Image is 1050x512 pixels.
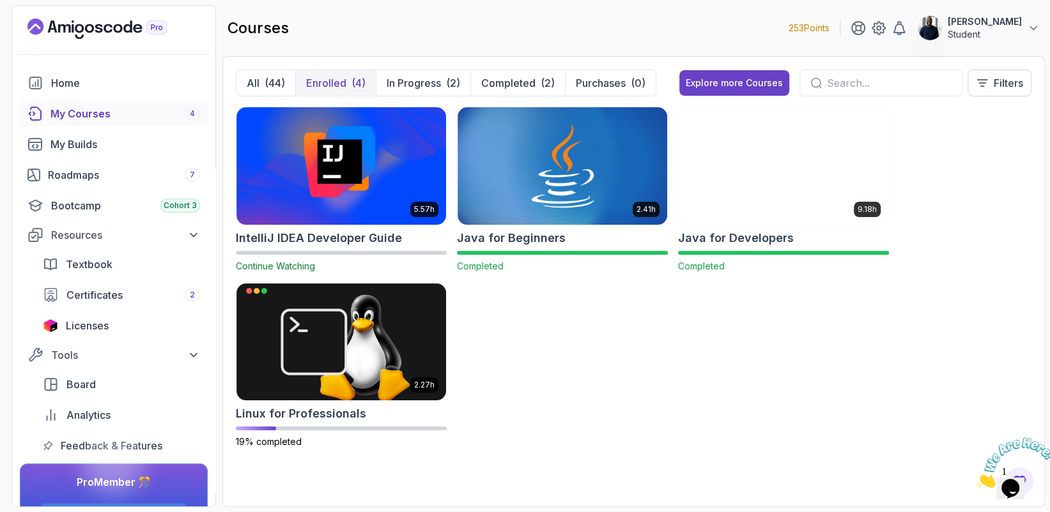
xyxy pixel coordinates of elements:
span: 4 [190,109,195,119]
img: jetbrains icon [43,319,58,332]
div: Explore more Courses [686,77,783,89]
h2: Linux for Professionals [236,405,366,423]
p: [PERSON_NAME] [948,15,1022,28]
button: Enrolled(4) [295,70,376,96]
button: Purchases(0) [565,70,656,96]
div: My Builds [50,137,200,152]
h2: IntelliJ IDEA Developer Guide [236,229,402,247]
div: (4) [351,75,366,91]
span: Licenses [66,318,109,333]
p: 2.27h [414,380,435,390]
span: Certificates [66,287,123,303]
button: Tools [20,343,208,366]
span: 2 [190,290,195,300]
span: Analytics [66,407,111,423]
p: 253 Points [789,22,830,34]
img: Java for Developers card [679,107,888,225]
div: Resources [51,227,200,243]
span: Completed [457,260,504,271]
p: Enrolled [306,75,346,91]
div: (44) [265,75,285,91]
div: Tools [51,347,200,363]
button: Completed(2) [470,70,565,96]
button: Filters [968,70,1031,96]
input: Search... [827,75,952,91]
a: courses [20,101,208,126]
img: Linux for Professionals card [236,283,446,401]
a: Java for Beginners card2.41hJava for BeginnersCompleted [457,107,668,273]
span: 7 [190,170,195,180]
button: All(44) [236,70,295,96]
a: home [20,70,208,96]
span: 19% completed [236,436,302,447]
span: Cohort 3 [164,200,197,211]
p: In Progress [387,75,441,91]
p: 9.18h [858,204,877,215]
a: Landing page [27,19,196,39]
button: user profile image[PERSON_NAME]Student [917,15,1040,41]
h2: Java for Developers [678,229,794,247]
a: builds [20,132,208,157]
span: Continue Watching [236,260,315,271]
img: Java for Beginners card [458,107,667,225]
p: 5.57h [414,204,435,215]
a: feedback [35,433,208,458]
img: user profile image [918,16,942,40]
button: Resources [20,223,208,246]
h2: Java for Beginners [457,229,566,247]
h2: courses [228,18,289,38]
p: Completed [481,75,536,91]
a: analytics [35,402,208,428]
span: Textbook [66,257,112,272]
p: Filters [994,75,1023,91]
a: Linux for Professionals card2.27hLinux for Professionals19% completed [236,283,447,449]
span: Completed [678,260,725,271]
span: 1 [5,5,10,16]
iframe: chat widget [971,432,1050,493]
a: textbook [35,252,208,277]
a: roadmaps [20,162,208,188]
p: Student [948,28,1022,41]
p: Purchases [576,75,626,91]
a: IntelliJ IDEA Developer Guide card5.57hIntelliJ IDEA Developer GuideContinue Watching [236,107,447,273]
div: (2) [446,75,460,91]
img: IntelliJ IDEA Developer Guide card [236,107,446,225]
span: Feedback & Features [61,438,162,453]
a: bootcamp [20,193,208,218]
button: In Progress(2) [376,70,470,96]
div: My Courses [50,106,200,121]
a: Java for Developers card9.18hJava for DevelopersCompleted [678,107,889,273]
p: 2.41h [637,204,656,215]
div: Bootcamp [51,198,200,213]
div: (0) [631,75,645,91]
button: Explore more Courses [679,70,789,96]
div: (2) [541,75,555,91]
img: Chat attention grabber [5,5,84,56]
div: Home [51,75,200,91]
div: Roadmaps [48,167,200,183]
a: board [35,372,208,397]
span: Board [66,377,96,392]
a: certificates [35,282,208,308]
p: All [247,75,259,91]
a: licenses [35,313,208,338]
